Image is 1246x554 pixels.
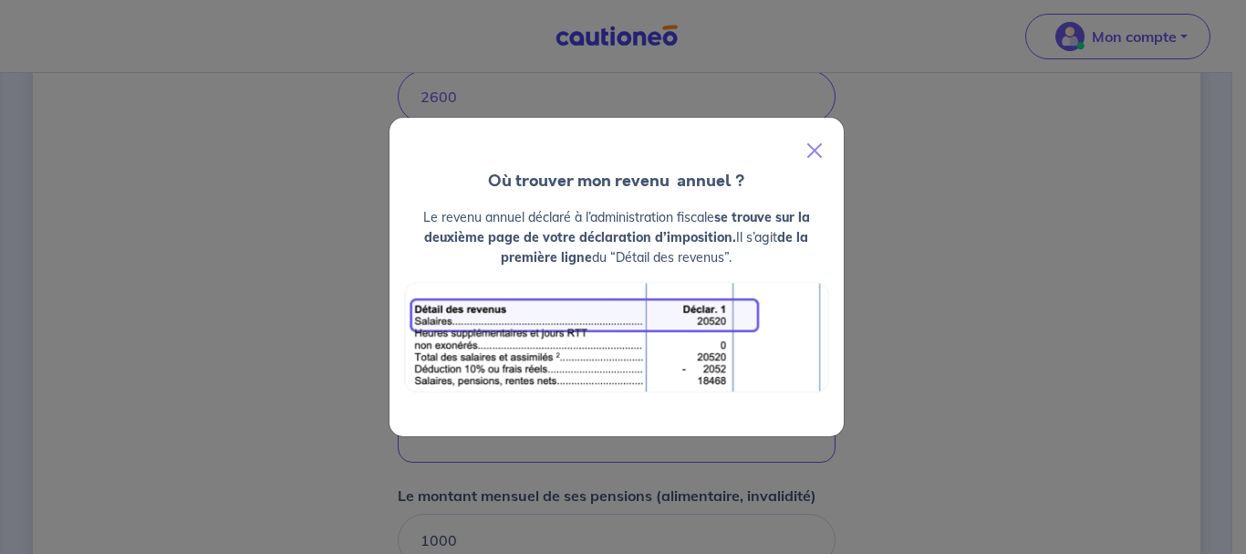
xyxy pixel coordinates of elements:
[404,282,829,392] img: exemple_revenu.png
[793,125,836,176] button: Close
[404,207,829,267] p: Le revenu annuel déclaré à l’administration fiscale Il s’agit du “Détail des revenus”.
[424,209,810,246] strong: se trouve sur la deuxième page de votre déclaration d’imposition.
[389,169,844,193] h4: Où trouver mon revenu annuel ?
[501,229,808,266] strong: de la première ligne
